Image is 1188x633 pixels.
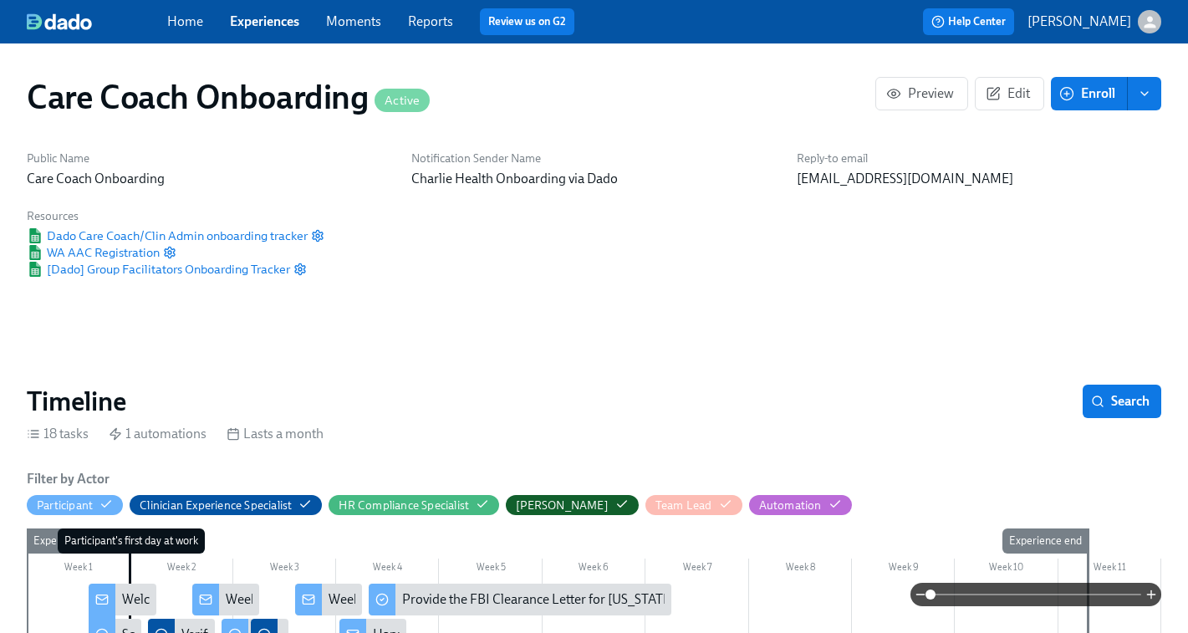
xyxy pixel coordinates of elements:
div: Week 11 [1058,559,1161,580]
div: Week 4 [336,559,439,580]
div: 1 automations [109,425,206,443]
div: Week 6 [543,559,645,580]
button: Help Center [923,8,1014,35]
h1: Care Coach Onboarding [27,77,430,117]
a: dado [27,13,167,30]
a: Reports [408,13,453,29]
span: Search [1094,393,1150,410]
div: 18 tasks [27,425,89,443]
button: [PERSON_NAME] [506,495,639,515]
p: Care Coach Onboarding [27,170,391,188]
div: Week 8 [749,559,852,580]
div: Hide Team Lead [655,498,712,513]
div: Hide Paige Eber [516,498,609,513]
p: [EMAIL_ADDRESS][DOMAIN_NAME] [797,170,1161,188]
div: Week 7 [645,559,748,580]
span: Dado Care Coach/Clin Admin onboarding tracker [27,227,308,244]
div: Week 5 [439,559,542,580]
button: Clinician Experience Specialist [130,495,322,515]
span: Edit [989,85,1030,102]
button: Enroll [1051,77,1128,110]
div: Hide HR Compliance Specialist [339,498,469,513]
div: Hide Automation [759,498,822,513]
img: Google Sheet [27,228,43,243]
img: Google Sheet [27,245,43,260]
span: Enroll [1063,85,1115,102]
div: Week 9 [852,559,955,580]
img: Google Sheet [27,262,43,277]
div: Week 10 [955,559,1058,580]
div: Hide Clinician Experience Specialist [140,498,292,513]
h6: Reply-to email [797,151,1161,166]
div: Week 1 [27,559,130,580]
div: Week 2 [130,559,232,580]
span: [Dado] Group Facilitators Onboarding Tracker [27,261,290,278]
img: dado [27,13,92,30]
button: Automation [749,495,852,515]
h2: Timeline [27,385,126,418]
div: Experience end [1002,528,1089,554]
button: Preview [875,77,968,110]
button: Edit [975,77,1044,110]
button: enroll [1128,77,1161,110]
div: Participant's first day at work [58,528,205,554]
div: Experience start [27,528,116,554]
span: WA AAC Registration [27,244,160,261]
h6: Public Name [27,151,391,166]
a: Google Sheet[Dado] Group Facilitators Onboarding Tracker [27,261,290,278]
a: Google SheetDado Care Coach/Clin Admin onboarding tracker [27,227,308,244]
a: Experiences [230,13,299,29]
button: Participant [27,495,123,515]
button: Review us on G2 [480,8,574,35]
div: Week 3 [233,559,336,580]
h6: Filter by Actor [27,470,110,488]
a: Google SheetWA AAC Registration [27,244,160,261]
h6: Notification Sender Name [411,151,776,166]
span: Active [375,94,430,107]
button: [PERSON_NAME] [1027,10,1161,33]
a: Review us on G2 [488,13,566,30]
div: Lasts a month [227,425,324,443]
button: Search [1083,385,1161,418]
button: Team Lead [645,495,742,515]
a: Home [167,13,203,29]
p: Charlie Health Onboarding via Dado [411,170,776,188]
span: Help Center [931,13,1006,30]
div: Hide Participant [37,498,93,513]
p: [PERSON_NAME] [1027,13,1131,31]
button: HR Compliance Specialist [329,495,499,515]
span: Preview [890,85,954,102]
a: Moments [326,13,381,29]
h6: Resources [27,208,324,224]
